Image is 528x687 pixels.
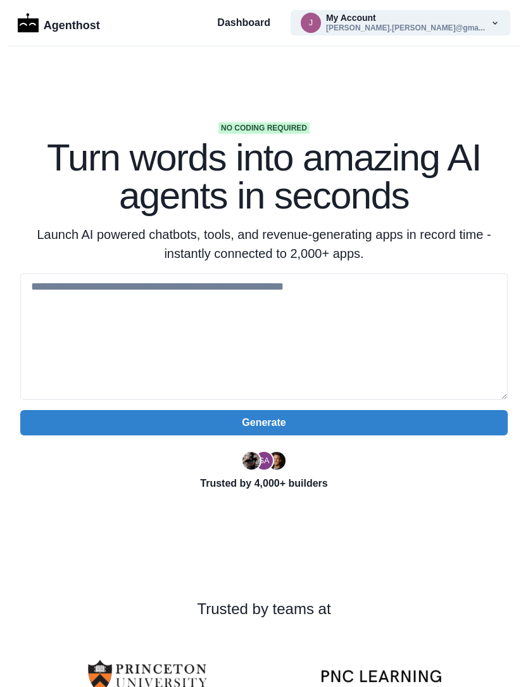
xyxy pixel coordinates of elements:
[242,452,260,470] img: Ryan Florence
[18,12,100,34] a: LogoAgenthost
[21,225,507,263] p: Launch AI powered chatbots, tools, and revenue-generating apps in record time - instantly connect...
[218,122,310,134] span: No coding required
[258,457,269,465] div: Segun Adebayo
[20,410,508,435] button: Generate
[217,15,270,30] a: Dashboard
[18,13,39,32] img: Logo
[44,12,100,34] p: Agenthost
[268,452,286,470] img: Kent Dodds
[41,598,487,620] p: Trusted by teams at
[318,669,444,683] img: PNC-LEARNING-Logo-v2.1.webp
[291,10,510,35] button: jeremy.e.keehn@gmail.comMy Account[PERSON_NAME].[PERSON_NAME]@gma...
[20,476,508,491] p: Trusted by 4,000+ builders
[20,139,508,215] h1: Turn words into amazing AI agents in seconds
